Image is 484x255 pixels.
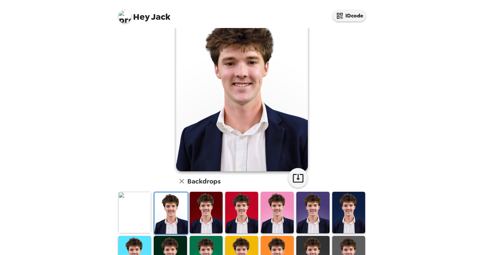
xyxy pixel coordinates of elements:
button: IDcode [333,10,366,21]
span: Hey [133,11,149,23]
img: profile pic [118,10,131,23]
img: Original [118,192,151,233]
span: Jack [118,7,170,21]
img: user [176,7,308,171]
h6: Backdrops [187,176,221,186]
